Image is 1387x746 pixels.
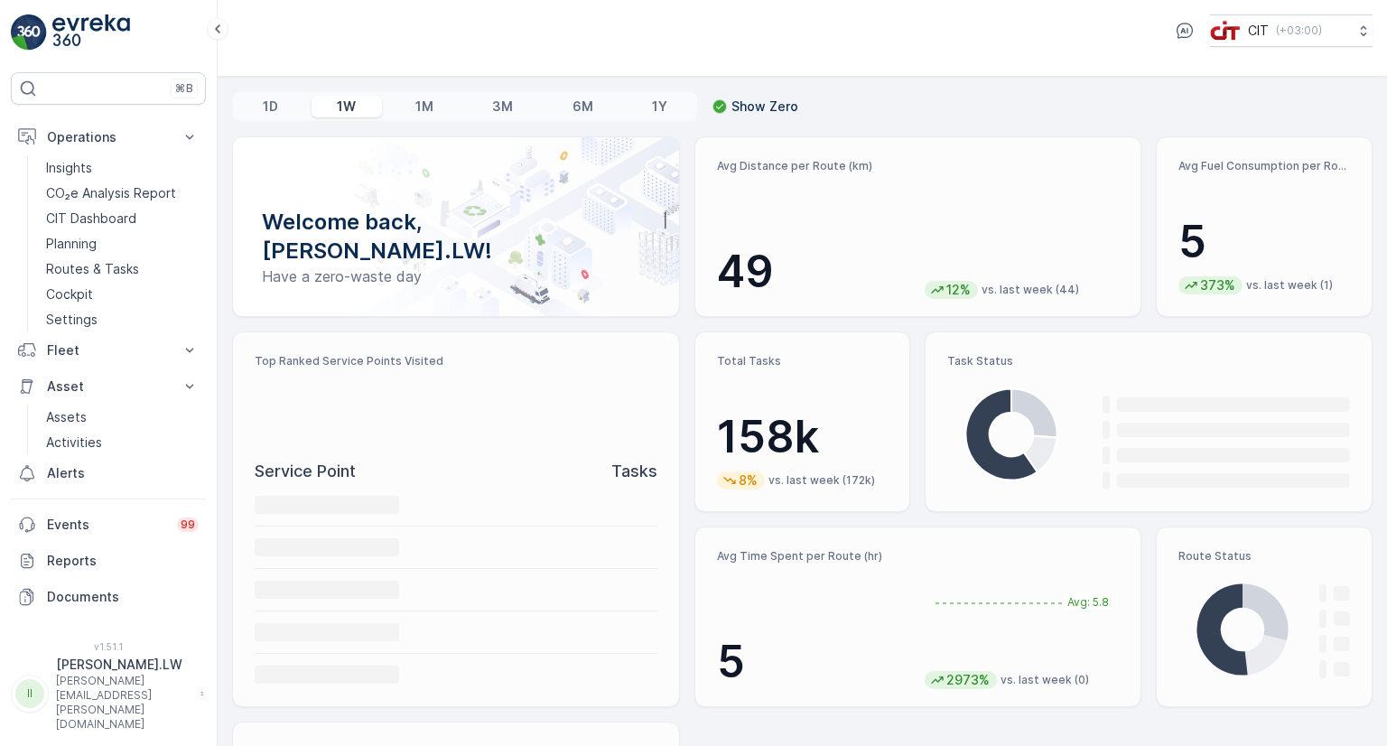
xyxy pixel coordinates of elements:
[415,98,433,116] p: 1M
[11,656,206,732] button: II[PERSON_NAME].LW[PERSON_NAME][EMAIL_ADDRESS][PERSON_NAME][DOMAIN_NAME]
[1276,23,1322,38] p: ( +03:00 )
[947,354,1350,368] p: Task Status
[47,552,199,570] p: Reports
[11,641,206,652] span: v 1.51.1
[56,674,191,732] p: [PERSON_NAME][EMAIL_ADDRESS][PERSON_NAME][DOMAIN_NAME]
[717,354,889,368] p: Total Tasks
[46,408,87,426] p: Assets
[717,245,911,299] p: 49
[717,549,911,564] p: Avg Time Spent per Route (hr)
[47,516,166,534] p: Events
[262,266,650,287] p: Have a zero-waste day
[11,332,206,368] button: Fleet
[945,671,991,689] p: 2973%
[47,378,170,396] p: Asset
[11,543,206,579] a: Reports
[39,405,206,430] a: Assets
[11,455,206,491] a: Alerts
[611,459,657,484] p: Tasks
[39,430,206,455] a: Activities
[52,14,130,51] img: logo_light-DOdMpM7g.png
[717,159,911,173] p: Avg Distance per Route (km)
[39,282,206,307] a: Cockpit
[39,231,206,256] a: Planning
[262,208,650,266] p: Welcome back, [PERSON_NAME].LW!
[337,98,356,116] p: 1W
[717,410,889,464] p: 158k
[1178,159,1350,173] p: Avg Fuel Consumption per Route (lt)
[47,128,170,146] p: Operations
[46,434,102,452] p: Activities
[1001,673,1089,687] p: vs. last week (0)
[39,155,206,181] a: Insights
[46,285,93,303] p: Cockpit
[1210,21,1241,41] img: cit-logo_pOk6rL0.png
[492,98,513,116] p: 3M
[46,260,139,278] p: Routes & Tasks
[46,184,176,202] p: CO₂e Analysis Report
[175,81,193,96] p: ⌘B
[39,206,206,231] a: CIT Dashboard
[11,14,47,51] img: logo
[1198,276,1237,294] p: 373%
[46,235,97,253] p: Planning
[945,281,973,299] p: 12%
[47,588,199,606] p: Documents
[11,507,206,543] a: Events99
[717,635,911,689] p: 5
[1210,14,1373,47] button: CIT(+03:00)
[768,473,875,488] p: vs. last week (172k)
[1178,215,1350,269] p: 5
[572,98,593,116] p: 6M
[11,368,206,405] button: Asset
[39,307,206,332] a: Settings
[255,354,657,368] p: Top Ranked Service Points Visited
[46,210,136,228] p: CIT Dashboard
[181,518,195,532] p: 99
[46,311,98,329] p: Settings
[255,459,356,484] p: Service Point
[731,98,798,116] p: Show Zero
[47,464,199,482] p: Alerts
[46,159,92,177] p: Insights
[47,341,170,359] p: Fleet
[39,256,206,282] a: Routes & Tasks
[11,579,206,615] a: Documents
[11,119,206,155] button: Operations
[39,181,206,206] a: CO₂e Analysis Report
[982,283,1079,297] p: vs. last week (44)
[1248,22,1269,40] p: CIT
[737,471,759,490] p: 8%
[1246,278,1333,293] p: vs. last week (1)
[263,98,278,116] p: 1D
[652,98,667,116] p: 1Y
[1178,549,1350,564] p: Route Status
[15,679,44,708] div: II
[56,656,191,674] p: [PERSON_NAME].LW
